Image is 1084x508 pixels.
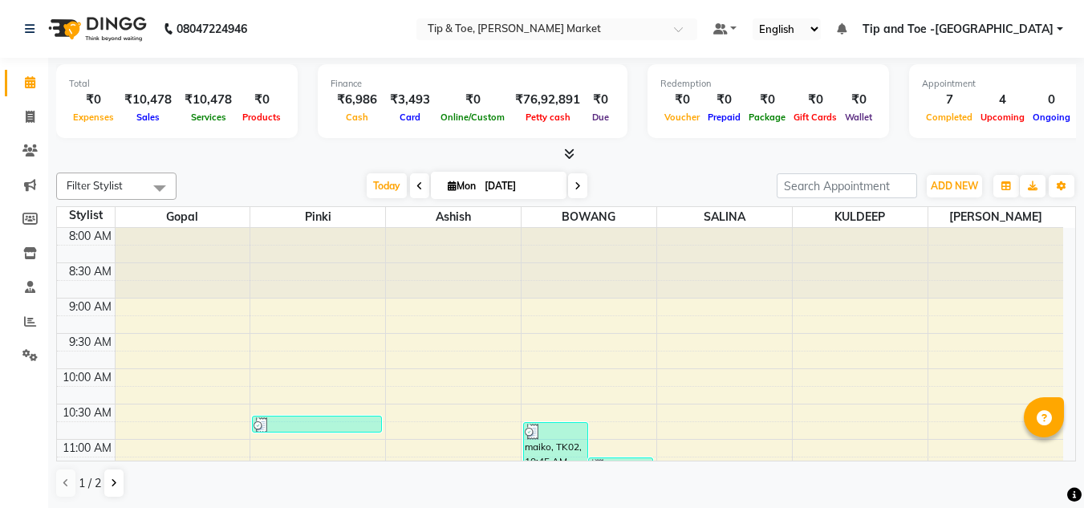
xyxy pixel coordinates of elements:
div: 9:00 AM [66,299,115,315]
span: Package [745,112,790,123]
span: Cash [342,112,372,123]
div: ₹0 [704,91,745,109]
div: 11:00 AM [59,440,115,457]
span: Wallet [841,112,876,123]
span: [PERSON_NAME] [928,207,1063,227]
img: logo [41,6,151,51]
div: Total [69,77,285,91]
span: BOWANG [522,207,656,227]
span: Filter Stylist [67,179,123,192]
div: Redemption [660,77,876,91]
span: Products [238,112,285,123]
div: ₹6,986 [331,91,384,109]
div: 8:30 AM [66,263,115,280]
span: Ongoing [1029,112,1074,123]
div: maiko, TK02, 10:45 AM-11:30 AM, Cateye Gel Polish [524,423,587,473]
span: SALINA [657,207,792,227]
span: Sales [132,112,164,123]
span: Gopal [116,207,250,227]
span: Petty cash [522,112,574,123]
div: ₹0 [660,91,704,109]
span: Prepaid [704,112,745,123]
div: ₹0 [790,91,841,109]
div: 8:00 AM [66,228,115,245]
span: ADD NEW [931,180,978,192]
div: 7 [922,91,976,109]
span: Services [187,112,230,123]
div: ₹0 [436,91,509,109]
div: ₹0 [841,91,876,109]
span: Tip and Toe -[GEOGRAPHIC_DATA] [863,21,1054,38]
span: Due [588,112,613,123]
span: Card [396,112,424,123]
div: ₹10,478 [118,91,178,109]
button: ADD NEW [927,175,982,197]
b: 08047224946 [177,6,247,51]
span: Gift Cards [790,112,841,123]
span: Ashish [386,207,521,227]
span: Pinki [250,207,385,227]
div: 4 [976,91,1029,109]
span: KULDEEP [793,207,928,227]
div: 10:00 AM [59,369,115,386]
div: Finance [331,77,615,91]
div: [PERSON_NAME], TK01, 10:40 AM-10:55 AM, Cut & File [253,417,381,432]
div: 0 [1029,91,1074,109]
iframe: chat widget [1017,444,1068,492]
span: Completed [922,112,976,123]
div: ₹0 [587,91,615,109]
span: Voucher [660,112,704,123]
div: 10:30 AM [59,404,115,421]
span: Today [367,173,407,198]
div: ₹3,493 [384,91,436,109]
input: 2025-09-01 [480,174,560,198]
span: 1 / 2 [79,475,101,492]
input: Search Appointment [777,173,917,198]
div: 9:30 AM [66,334,115,351]
div: ₹0 [745,91,790,109]
span: Mon [444,180,480,192]
div: ₹10,478 [178,91,238,109]
div: ₹0 [69,91,118,109]
div: ₹0 [238,91,285,109]
span: Upcoming [976,112,1029,123]
div: Stylist [57,207,115,224]
span: Online/Custom [436,112,509,123]
span: Expenses [69,112,118,123]
div: ₹76,92,891 [509,91,587,109]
